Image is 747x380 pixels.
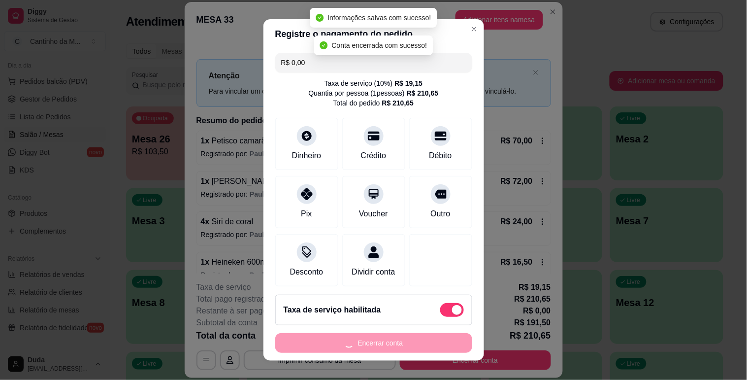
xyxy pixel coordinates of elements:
span: check-circle [320,41,328,49]
div: Voucher [359,208,388,220]
div: Pix [301,208,312,220]
span: Conta encerrada com sucesso! [332,41,427,49]
input: Ex.: hambúrguer de cordeiro [281,53,466,72]
div: Taxa de serviço ( 10 %) [325,78,422,88]
div: Dividir conta [352,266,395,278]
div: R$ 19,15 [394,78,422,88]
div: R$ 210,65 [382,98,414,108]
div: Quantia por pessoa ( 1 pessoas) [309,88,439,98]
div: Débito [429,150,452,162]
span: Informações salvas com sucesso! [327,14,431,22]
div: Dinheiro [292,150,322,162]
div: Desconto [290,266,324,278]
div: R$ 210,65 [407,88,439,98]
header: Registre o pagamento do pedido [263,19,484,49]
div: Crédito [361,150,387,162]
h2: Taxa de serviço habilitada [284,304,381,316]
div: Total do pedido [333,98,414,108]
button: Close [466,21,482,37]
div: Outro [430,208,450,220]
span: check-circle [316,14,324,22]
